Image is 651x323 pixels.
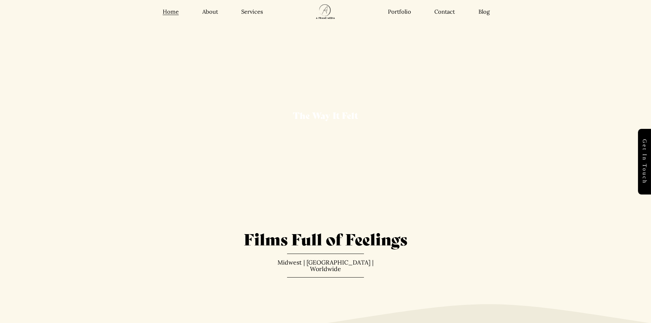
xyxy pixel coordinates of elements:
[388,8,411,15] a: Portfolio
[434,8,455,15] a: Contact
[202,8,218,15] a: About
[478,8,490,15] a: Blog
[86,228,565,249] h1: Films Full of Feelings
[638,129,651,194] a: Get in touch
[241,8,263,15] a: Services
[293,109,358,121] span: The Way It Felt
[267,259,384,272] p: Midwest | [GEOGRAPHIC_DATA] | Worldwide
[163,8,179,15] a: Home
